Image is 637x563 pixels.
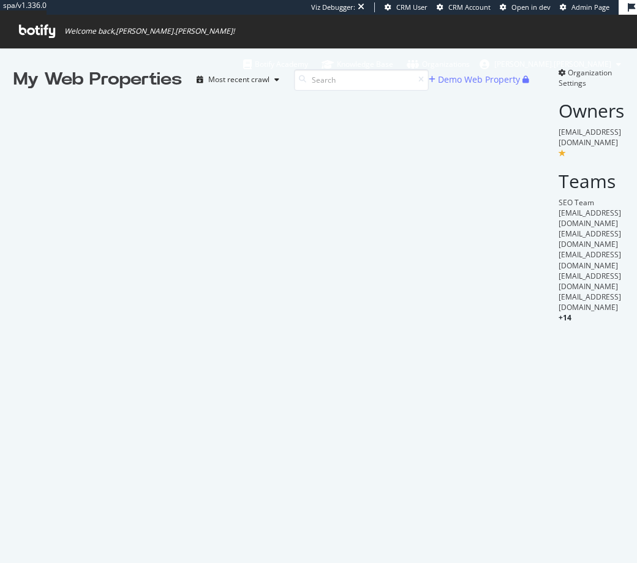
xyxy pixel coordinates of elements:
button: [PERSON_NAME].[PERSON_NAME] [470,55,631,74]
div: Botify Academy [243,58,308,70]
span: [EMAIL_ADDRESS][DOMAIN_NAME] [559,208,621,229]
a: Admin Page [560,2,609,12]
span: CRM User [396,2,428,12]
a: CRM User [385,2,428,12]
span: [EMAIL_ADDRESS][DOMAIN_NAME] [559,249,621,270]
span: Admin Page [571,2,609,12]
h2: Owners [559,100,624,121]
h2: Teams [559,171,624,191]
div: SEO Team [559,197,624,208]
div: Organizations [407,58,470,70]
span: Welcome back, [PERSON_NAME].[PERSON_NAME] ! [64,26,235,36]
div: Knowledge Base [322,58,393,70]
div: Most recent crawl [208,76,269,83]
span: Open in dev [511,2,551,12]
a: Knowledge Base [322,48,393,81]
a: Botify Academy [243,48,308,81]
span: [EMAIL_ADDRESS][DOMAIN_NAME] [559,127,621,148]
div: Viz Debugger: [311,2,355,12]
span: [EMAIL_ADDRESS][DOMAIN_NAME] [559,271,621,292]
span: + 14 [559,312,571,323]
span: [EMAIL_ADDRESS][DOMAIN_NAME] [559,292,621,312]
a: Demo Web Property [429,74,522,85]
a: Open in dev [500,2,551,12]
a: Organizations [407,48,470,81]
span: [EMAIL_ADDRESS][DOMAIN_NAME] [559,229,621,249]
a: CRM Account [437,2,491,12]
span: colin.reid [494,59,611,69]
span: CRM Account [448,2,491,12]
